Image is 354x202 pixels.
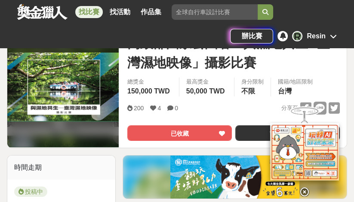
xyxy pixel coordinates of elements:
[172,4,258,20] input: 全球自行車設計比賽
[170,155,299,199] img: 7b6cf212-c677-421d-84b6-9f9188593924.jpg
[127,34,340,72] span: 內政部國家公園署「與濕地共生─臺灣濕地映像」攝影比賽
[278,87,292,95] span: 台灣
[7,53,119,121] img: Cover Image
[292,31,302,41] div: R
[157,105,161,112] span: 4
[175,105,178,112] span: 0
[7,155,115,180] div: 時間走期
[127,125,232,141] button: 已收藏
[235,125,340,141] a: 前往比賽網站
[186,87,225,95] span: 50,000 TWD
[134,105,144,112] span: 200
[137,6,165,18] a: 作品集
[127,87,170,95] span: 150,000 TWD
[106,6,134,18] a: 找活動
[230,29,273,44] a: 辦比賽
[241,78,264,86] div: 身分限制
[307,31,326,41] div: Resin
[270,118,339,176] img: d2146d9a-e6f6-4337-9592-8cefde37ba6b.png
[127,78,172,86] span: 總獎金
[186,78,227,86] span: 最高獎金
[75,6,103,18] a: 找比賽
[14,186,47,197] span: 投稿中
[241,87,255,95] span: 不限
[278,78,313,86] div: 國籍/地區限制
